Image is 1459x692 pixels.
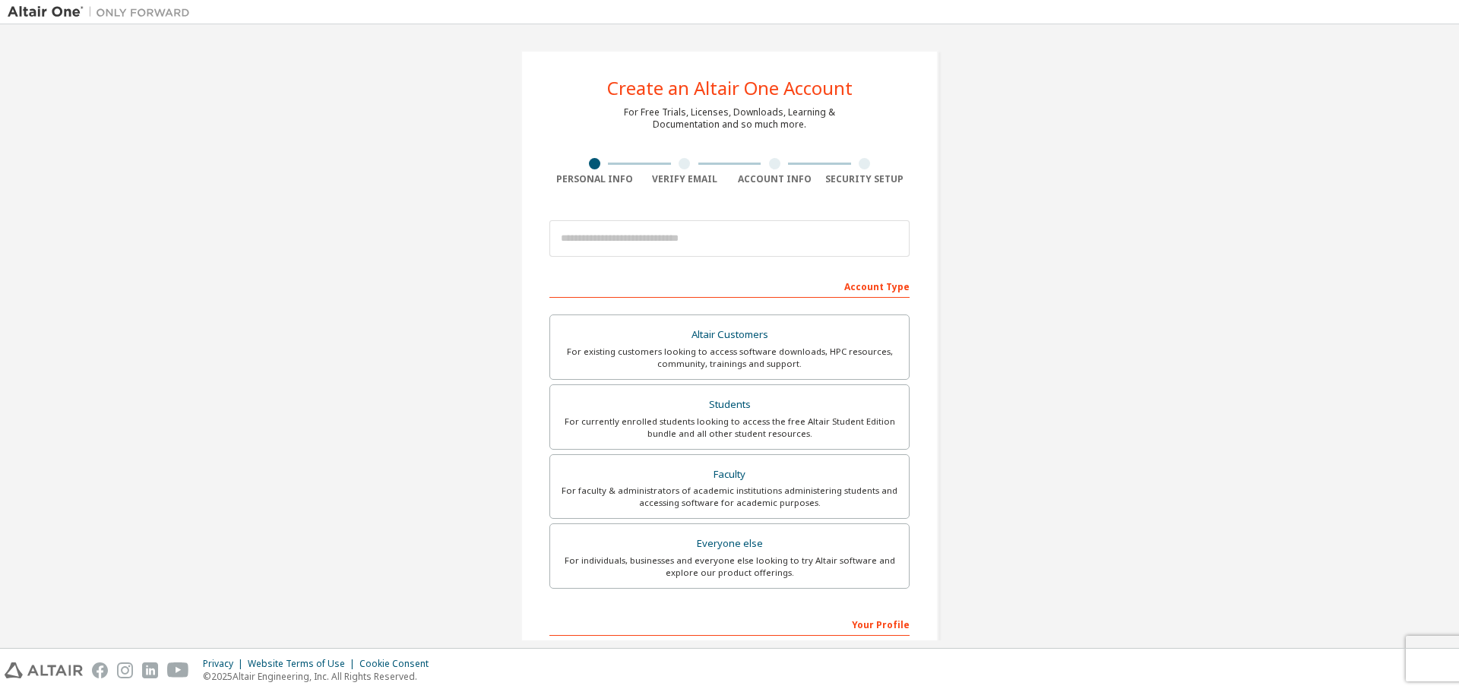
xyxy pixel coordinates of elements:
[549,611,910,636] div: Your Profile
[607,79,853,97] div: Create an Altair One Account
[248,658,359,670] div: Website Terms of Use
[559,394,900,416] div: Students
[5,662,83,678] img: altair_logo.svg
[559,533,900,555] div: Everyone else
[820,173,910,185] div: Security Setup
[8,5,198,20] img: Altair One
[359,658,438,670] div: Cookie Consent
[203,670,438,683] p: © 2025 Altair Engineering, Inc. All Rights Reserved.
[559,464,900,485] div: Faculty
[559,416,900,440] div: For currently enrolled students looking to access the free Altair Student Edition bundle and all ...
[640,173,730,185] div: Verify Email
[117,662,133,678] img: instagram.svg
[624,106,835,131] div: For Free Trials, Licenses, Downloads, Learning & Documentation and so much more.
[549,173,640,185] div: Personal Info
[142,662,158,678] img: linkedin.svg
[559,346,900,370] div: For existing customers looking to access software downloads, HPC resources, community, trainings ...
[559,324,900,346] div: Altair Customers
[167,662,189,678] img: youtube.svg
[549,273,910,298] div: Account Type
[559,485,900,509] div: For faculty & administrators of academic institutions administering students and accessing softwa...
[729,173,820,185] div: Account Info
[559,555,900,579] div: For individuals, businesses and everyone else looking to try Altair software and explore our prod...
[92,662,108,678] img: facebook.svg
[203,658,248,670] div: Privacy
